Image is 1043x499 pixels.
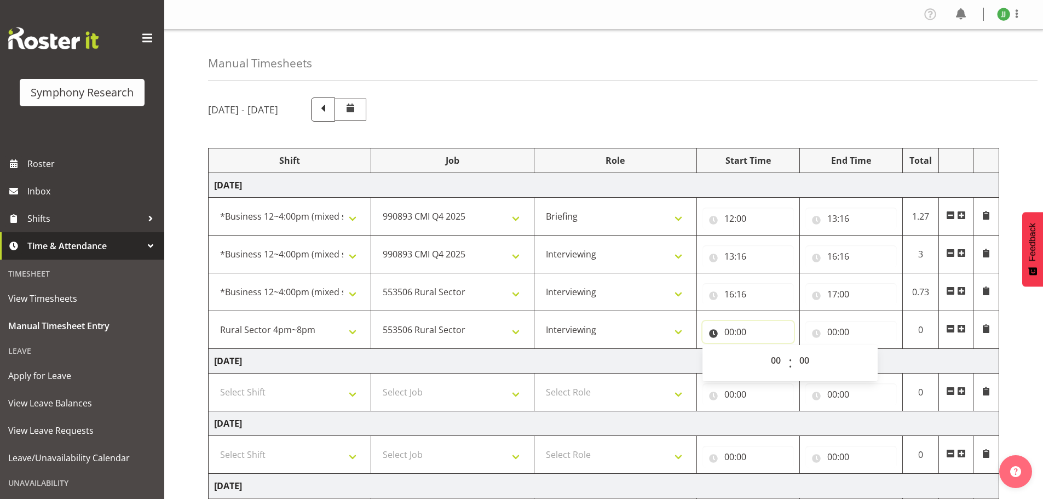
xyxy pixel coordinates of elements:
td: [DATE] [209,411,999,436]
span: Inbox [27,183,159,199]
td: 0 [902,311,939,349]
img: joshua-joel11891.jpg [997,8,1010,21]
div: Leave [3,340,162,362]
div: End Time [805,154,897,167]
input: Click to select... [702,208,794,230]
a: Manual Timesheet Entry [3,312,162,340]
td: 0.73 [902,273,939,311]
input: Click to select... [805,446,897,468]
span: Leave/Unavailability Calendar [8,450,156,466]
input: Click to select... [702,283,794,305]
div: Total [908,154,933,167]
td: 3 [902,236,939,273]
input: Click to select... [702,446,794,468]
span: View Leave Balances [8,395,156,411]
a: View Timesheets [3,285,162,312]
td: 0 [902,436,939,474]
div: Start Time [702,154,794,167]
img: Rosterit website logo [8,27,99,49]
div: Timesheet [3,262,162,285]
span: Shifts [27,210,142,227]
div: Role [540,154,691,167]
td: 1.27 [902,198,939,236]
div: Job [377,154,528,167]
span: : [788,349,792,377]
img: help-xxl-2.png [1010,466,1021,477]
input: Click to select... [805,245,897,267]
input: Click to select... [702,245,794,267]
input: Click to select... [805,208,897,230]
span: Feedback [1028,223,1038,261]
td: [DATE] [209,349,999,374]
input: Click to select... [805,383,897,405]
h4: Manual Timesheets [208,57,312,70]
input: Click to select... [702,383,794,405]
span: Manual Timesheet Entry [8,318,156,334]
span: Apply for Leave [8,368,156,384]
td: [DATE] [209,474,999,498]
div: Symphony Research [31,84,134,101]
input: Click to select... [702,321,794,343]
button: Feedback - Show survey [1022,212,1043,286]
input: Click to select... [805,283,897,305]
a: View Leave Requests [3,417,162,444]
div: Unavailability [3,472,162,494]
input: Click to select... [805,321,897,343]
td: [DATE] [209,173,999,198]
h5: [DATE] - [DATE] [208,104,278,116]
span: View Leave Requests [8,422,156,439]
span: Roster [27,156,159,172]
a: View Leave Balances [3,389,162,417]
a: Leave/Unavailability Calendar [3,444,162,472]
div: Shift [214,154,365,167]
span: View Timesheets [8,290,156,307]
a: Apply for Leave [3,362,162,389]
span: Time & Attendance [27,238,142,254]
td: 0 [902,374,939,411]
